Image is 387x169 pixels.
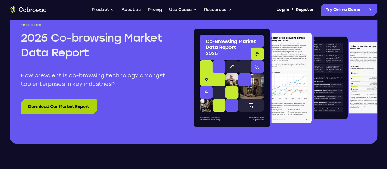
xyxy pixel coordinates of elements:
a: Go to the home page [10,6,47,13]
a: Pricing [148,4,162,16]
a: Try Online Demo [321,4,377,16]
button: Product [92,4,114,16]
a: About us [121,4,140,16]
p: How prevalent is co-browsing technology amongst top enterprises in key industries? [21,71,170,88]
h2: 2025 Co-browsing Market Data Report [21,31,170,60]
a: Register [296,4,314,16]
img: Co-browsing market overview report book pages [192,23,377,133]
span: / [292,6,293,13]
a: Download Our Market Report [21,99,97,114]
button: Resources [204,4,232,16]
p: Free ebook [21,23,170,27]
button: Use Cases [169,4,197,16]
a: Log In [277,4,289,16]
